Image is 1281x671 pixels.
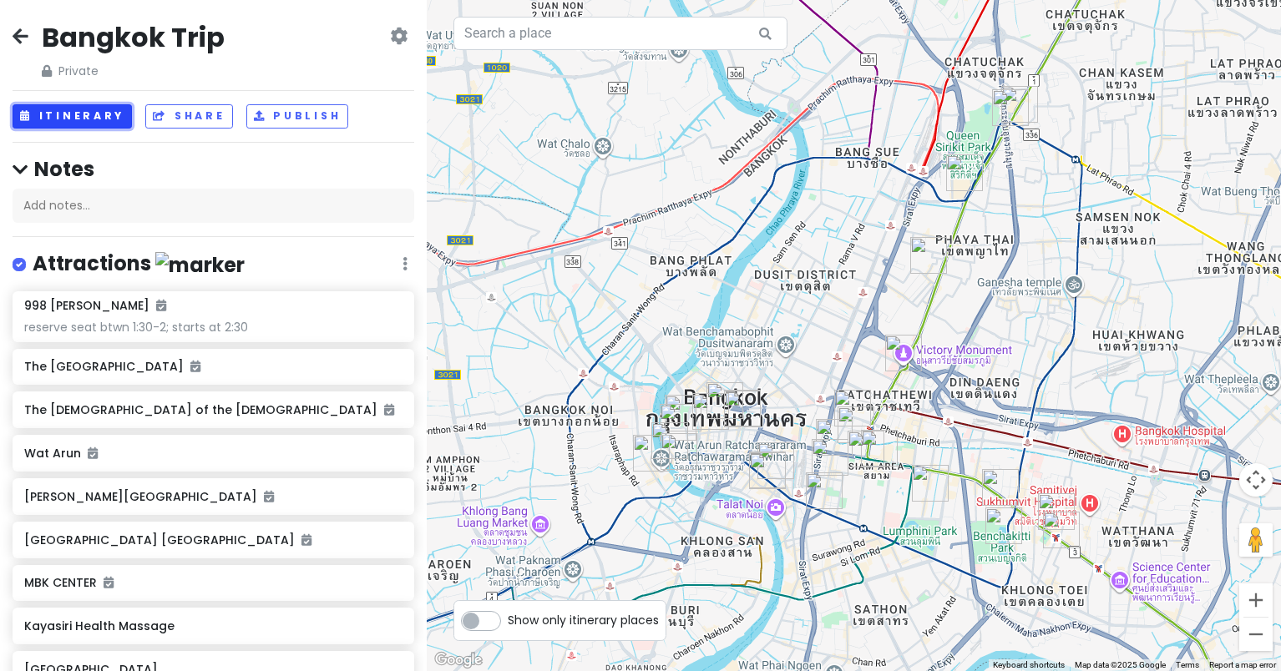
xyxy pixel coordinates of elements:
div: Tang Sui Heng Restaurant [816,419,853,456]
h6: Wat Arun [24,446,403,461]
div: The Grand Palace [660,404,696,441]
i: Added to itinerary [264,491,274,502]
span: Map data ©2025 Google [1075,660,1166,669]
button: Publish [246,104,349,129]
div: Drop By Dough Emquartier [1038,493,1075,530]
div: The Temple of the Emerald Buddha [665,395,701,431]
button: Drag Pegman onto the map to open Street View [1239,523,1273,557]
h2: Bangkok Trip [42,20,225,55]
a: Open this area in Google Maps (opens a new window) [431,649,486,671]
button: Keyboard shortcuts [993,659,1065,671]
div: DIORA Luxe Sukhumvit Spa [982,469,1019,506]
i: Added to itinerary [384,404,394,416]
div: MBK CENTER [848,431,884,467]
div: Rung Rueang Pork Noodle [1043,512,1080,548]
i: Added to itinerary [88,447,98,459]
h6: [GEOGRAPHIC_DATA] [GEOGRAPHIC_DATA] [24,532,403,547]
div: Tah Tian [651,422,688,459]
img: marker [155,252,245,278]
div: Add notes... [13,189,414,224]
div: Kimpton Maa-Lai Bangkok [912,465,949,502]
i: Added to itinerary [190,361,200,372]
h6: The [DEMOGRAPHIC_DATA] of the [DEMOGRAPHIC_DATA] [24,402,403,417]
div: Mont NomSod [706,382,743,419]
div: reserve seat btwn 1:30-2; starts at 2:30 [24,320,403,335]
div: Union Mall [1001,86,1038,123]
span: Private [42,62,225,80]
h6: The [GEOGRAPHIC_DATA] [24,359,403,374]
div: Raan Jay Fai [724,391,761,427]
img: Google [431,649,486,671]
div: Thipsamai Padthai Pratu Phi [724,390,761,426]
a: Terms (opens in new tab) [1176,660,1199,669]
button: Zoom out [1239,618,1273,651]
h6: MBK CENTER [24,575,403,590]
div: Thongyoy Cafe ทองย้อย คาเฟ่ [910,237,947,274]
a: Report a map error [1209,660,1276,669]
i: Added to itinerary [156,300,166,311]
h6: 998 [PERSON_NAME] [24,298,166,313]
div: #FindThePhotoBooth [806,472,843,509]
div: Lek Yai Traditional Tom Yum Noodles • Sam Yan [812,439,848,476]
div: Benchakitti Park [985,507,1022,544]
div: Nai Ek Roll Noodle [749,452,786,489]
h6: Kayasiri Health Massage [24,618,403,633]
i: Added to itinerary [301,534,311,546]
span: Show only itinerary places [508,611,659,629]
div: 998 Thanon Vibhavadi Rangsit [992,89,1029,126]
button: Zoom in [1239,583,1273,617]
button: Map camera controls [1239,463,1273,497]
input: Search a place [453,17,787,50]
div: Jaekoy premium เจ๊ก้อย ส้มตำอาหารอีสาน กิ่งเพชร (สาขา2) [834,390,871,426]
div: Tang Bak Seng Antique Coffee [757,442,794,479]
button: Share [145,104,232,129]
i: Added to itinerary [104,577,114,588]
div: Wat Arun [633,435,670,472]
div: Chinatown Bangkok [749,452,786,488]
div: Jim Thompson House Museum [838,406,874,443]
div: Chatuchak Weekend Market [946,154,983,191]
button: Itinerary [13,104,132,129]
h6: [PERSON_NAME][GEOGRAPHIC_DATA] [24,489,403,504]
h4: Attractions [33,250,245,278]
h4: Notes [13,156,414,182]
div: Siam Square [861,430,898,467]
div: Kayasiri Health Massage [885,335,922,371]
div: Supanniga Eating Room Tha Tien [661,433,697,470]
div: K. Panich Sticky Rice [692,393,729,430]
